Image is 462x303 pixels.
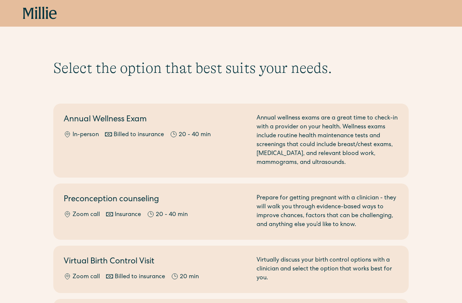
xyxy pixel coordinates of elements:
div: Zoom call [73,211,100,219]
h2: Virtual Birth Control Visit [64,256,248,268]
a: Annual Wellness ExamIn-personBilled to insurance20 - 40 minAnnual wellness exams are a great time... [53,104,409,178]
h1: Select the option that best suits your needs. [53,59,409,77]
div: Annual wellness exams are a great time to check-in with a provider on your health. Wellness exams... [257,114,398,167]
div: Virtually discuss your birth control options with a clinician and select the option that works be... [257,256,398,283]
div: In-person [73,131,99,139]
a: Preconception counselingZoom callInsurance20 - 40 minPrepare for getting pregnant with a clinicia... [53,184,409,240]
div: Zoom call [73,273,100,282]
div: 20 - 40 min [156,211,188,219]
a: Virtual Birth Control VisitZoom callBilled to insurance20 minVirtually discuss your birth control... [53,246,409,293]
h2: Preconception counseling [64,194,248,206]
div: 20 - 40 min [179,131,211,139]
h2: Annual Wellness Exam [64,114,248,126]
div: Insurance [115,211,141,219]
div: Billed to insurance [114,131,164,139]
div: Billed to insurance [115,273,165,282]
div: 20 min [180,273,199,282]
div: Prepare for getting pregnant with a clinician - they will walk you through evidence-based ways to... [257,194,398,229]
